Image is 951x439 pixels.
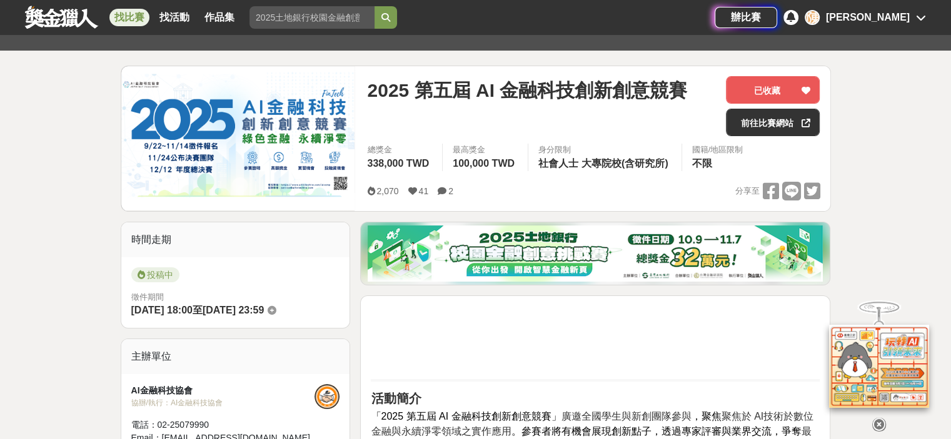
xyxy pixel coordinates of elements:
span: 徵件期間 [131,292,164,302]
div: 時間走期 [121,222,350,257]
span: 總獎金 [367,144,432,156]
span: 不限 [692,158,712,169]
span: 41 [419,186,429,196]
span: 社會人士 [538,158,578,169]
span: 最高獎金 [453,144,518,156]
strong: 活動簡介 [371,392,421,405]
div: [PERSON_NAME] [826,10,910,25]
span: 分享至 [735,182,759,200]
input: 2025土地銀行校園金融創意挑戰賽：從你出發 開啟智慧金融新頁 [249,6,375,29]
button: 已收藏 [726,76,820,104]
a: 找活動 [154,9,194,26]
span: 至 [193,305,203,315]
div: 電話： 02-25079990 [131,418,315,432]
div: 協辦/執行： AI金融科技協會 [131,397,315,408]
span: 2 [448,186,453,196]
span: 聚焦於 AI技術於數位金融與永續淨零領域之實作應用 [371,411,813,437]
span: 投稿中 [131,267,179,282]
span: [DATE] 23:59 [203,305,264,315]
span: 大專院校(含研究所) [581,158,668,169]
span: 廣邀全國學生與新創團隊參與 [561,411,692,422]
span: 。參賽者將有機會展現創新點子，透過專家評審與業界交流，爭奪 [511,426,801,437]
div: AI金融科技協會 [131,384,315,397]
span: 2,070 [376,186,398,196]
span: 338,000 TWD [367,158,429,169]
div: 主辦單位 [121,339,350,374]
span: 100,000 TWD [453,158,515,169]
div: 國籍/地區限制 [692,144,743,156]
span: 2025 第五屆 AI 金融科技創新創意競賽 [367,76,687,104]
a: 辦比賽 [715,7,777,28]
img: d20b4788-230c-4a26-8bab-6e291685a538.png [368,225,823,282]
div: 身分限制 [538,144,672,156]
span: 「2025 第五屆 AI 金融科技創新創意競賽」 [371,411,561,422]
img: d2146d9a-e6f6-4337-9592-8cefde37ba6b.png [829,325,929,408]
a: 作品集 [199,9,239,26]
a: 找比賽 [109,9,149,26]
span: ，聚焦 [692,411,722,422]
a: 前往比賽網站 [726,109,820,136]
img: Cover Image [121,66,355,210]
span: [DATE] 18:00 [131,305,193,315]
div: 陳 [805,10,820,25]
